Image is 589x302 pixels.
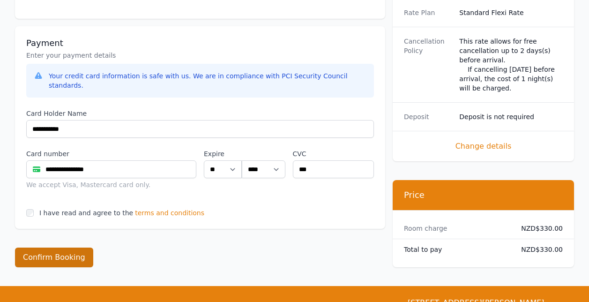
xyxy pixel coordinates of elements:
[404,8,452,17] dt: Rate Plan
[404,141,563,152] span: Change details
[404,224,507,233] dt: Room charge
[204,149,242,159] label: Expire
[26,109,374,118] label: Card Holder Name
[404,245,507,254] dt: Total to pay
[515,245,563,254] dd: NZD$330.00
[26,38,374,49] h3: Payment
[39,209,133,217] label: I have read and agree to the
[459,8,563,17] dd: Standard Flexi Rate
[242,149,285,159] label: .
[459,112,563,121] dd: Deposit is not required
[26,180,196,189] div: We accept Visa, Mastercard card only.
[404,37,452,93] dt: Cancellation Policy
[135,208,204,218] span: terms and conditions
[49,71,366,90] div: Your credit card information is safe with us. We are in compliance with PCI Security Council stan...
[15,248,93,267] button: Confirm Booking
[26,149,196,159] label: Card number
[404,112,452,121] dt: Deposit
[459,37,563,93] div: This rate allows for free cancellation up to 2 days(s) before arrival. If cancelling [DATE] befor...
[26,51,374,60] p: Enter your payment details
[515,224,563,233] dd: NZD$330.00
[293,149,374,159] label: CVC
[404,189,563,201] h3: Price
